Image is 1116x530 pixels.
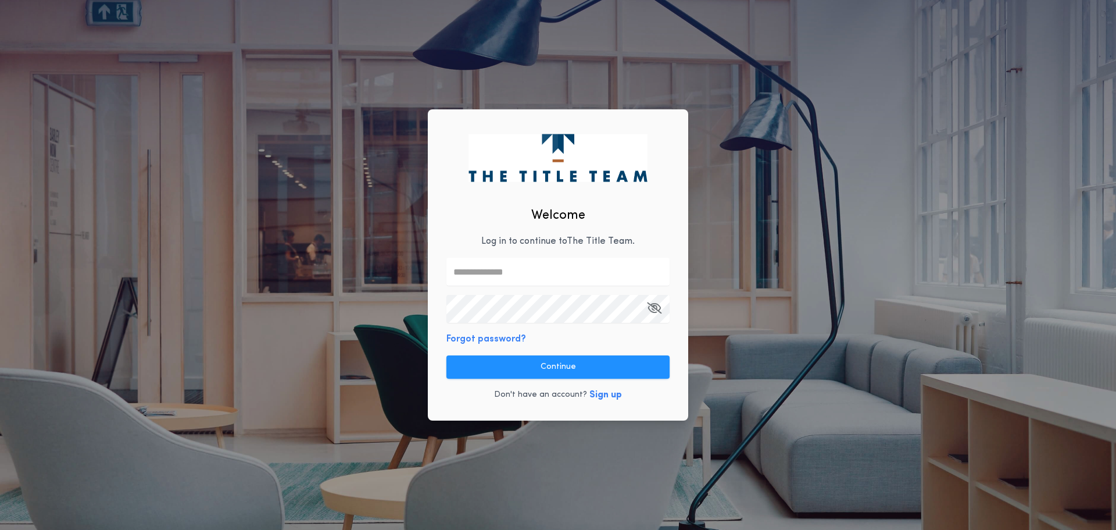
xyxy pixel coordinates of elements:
[494,389,587,401] p: Don't have an account?
[531,206,585,225] h2: Welcome
[446,355,670,379] button: Continue
[589,388,622,402] button: Sign up
[481,234,635,248] p: Log in to continue to The Title Team .
[446,332,526,346] button: Forgot password?
[468,134,647,182] img: logo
